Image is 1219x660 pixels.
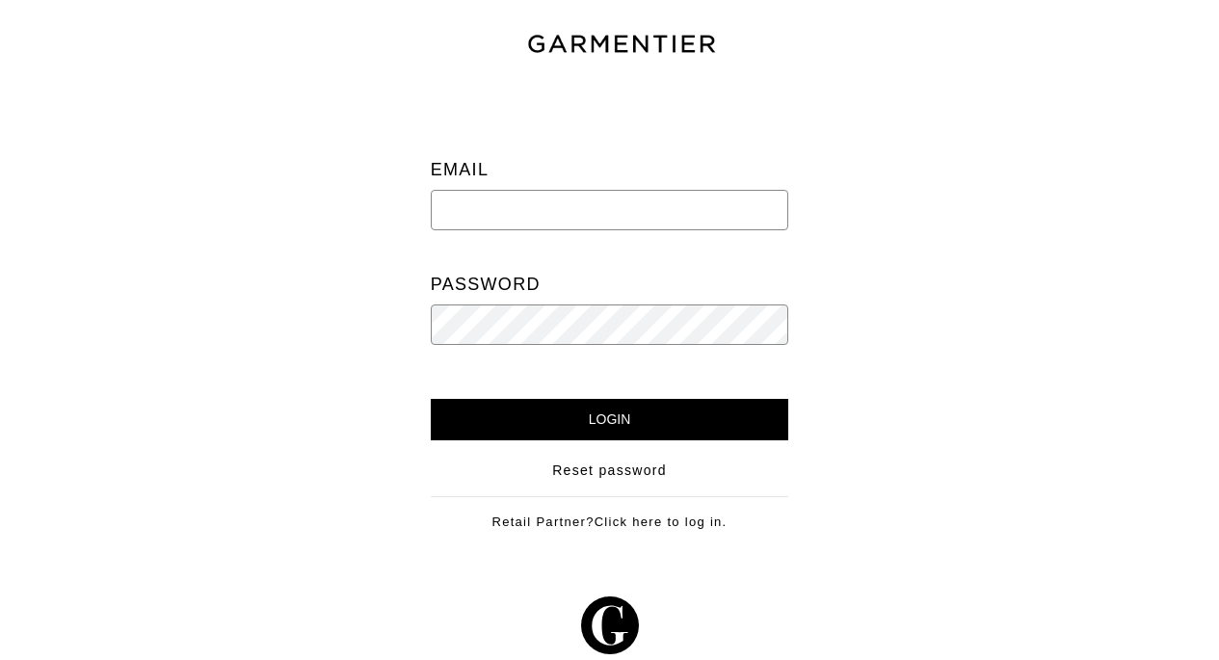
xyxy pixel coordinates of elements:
[431,496,789,532] div: Retail Partner?
[525,32,718,57] img: garmentier-text-8466448e28d500cc52b900a8b1ac6a0b4c9bd52e9933ba870cc531a186b44329.png
[595,515,728,529] a: Click here to log in.
[431,150,490,190] label: Email
[431,399,789,440] input: Login
[431,265,541,304] label: Password
[581,596,639,654] img: g-602364139e5867ba59c769ce4266a9601a3871a1516a6a4c3533f4bc45e69684.svg
[552,461,667,481] a: Reset password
